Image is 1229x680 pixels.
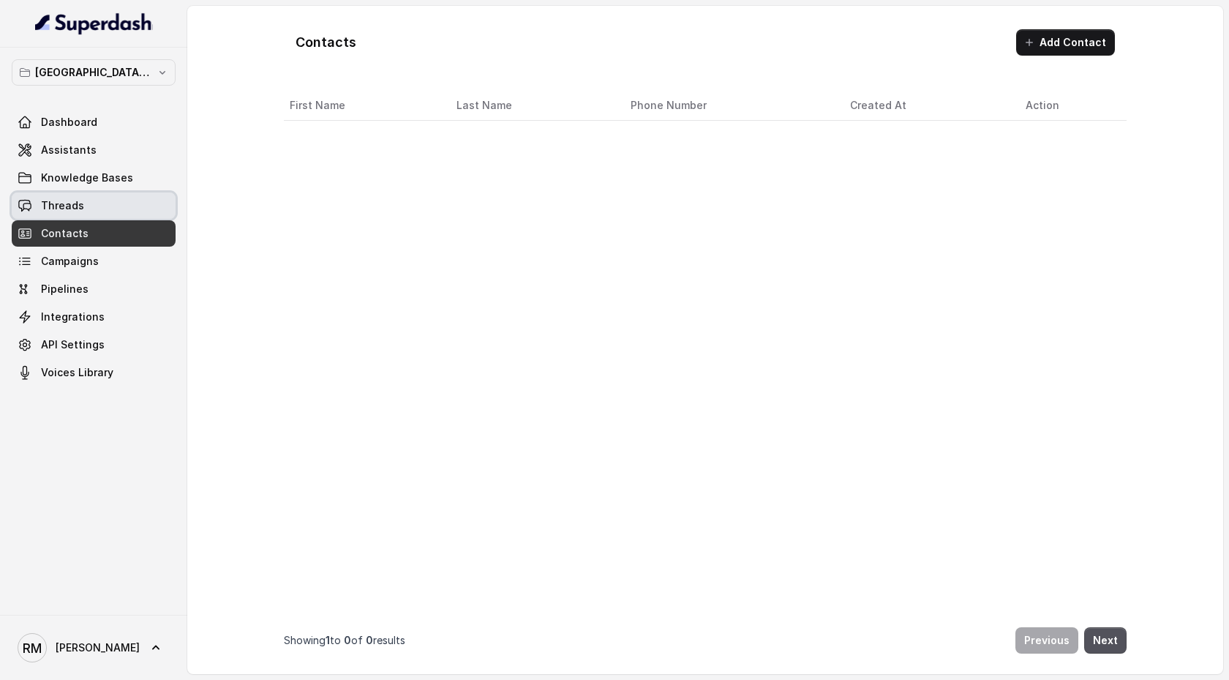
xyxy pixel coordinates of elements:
[12,137,176,163] a: Assistants
[445,91,619,121] th: Last Name
[326,634,330,646] span: 1
[838,91,1014,121] th: Created At
[1016,29,1115,56] button: Add Contact
[35,12,153,35] img: light.svg
[41,282,89,296] span: Pipelines
[41,171,133,185] span: Knowledge Bases
[344,634,351,646] span: 0
[41,198,84,213] span: Threads
[284,91,445,121] th: First Name
[41,337,105,352] span: API Settings
[12,332,176,358] a: API Settings
[12,359,176,386] a: Voices Library
[35,64,152,81] p: [GEOGRAPHIC_DATA] - [GEOGRAPHIC_DATA] - [GEOGRAPHIC_DATA]
[12,193,176,219] a: Threads
[23,640,42,656] text: RM
[296,31,356,54] h1: Contacts
[12,304,176,330] a: Integrations
[41,143,97,157] span: Assistants
[1014,91,1127,121] th: Action
[284,633,405,648] p: Showing to of results
[12,248,176,274] a: Campaigns
[1084,627,1127,654] button: Next
[12,220,176,247] a: Contacts
[41,226,89,241] span: Contacts
[12,276,176,302] a: Pipelines
[12,109,176,135] a: Dashboard
[41,115,97,130] span: Dashboard
[1015,627,1078,654] button: Previous
[56,640,140,655] span: [PERSON_NAME]
[619,91,838,121] th: Phone Number
[12,59,176,86] button: [GEOGRAPHIC_DATA] - [GEOGRAPHIC_DATA] - [GEOGRAPHIC_DATA]
[41,365,113,380] span: Voices Library
[12,165,176,191] a: Knowledge Bases
[366,634,373,646] span: 0
[284,619,1127,662] nav: Pagination
[41,310,105,324] span: Integrations
[12,627,176,668] a: [PERSON_NAME]
[41,254,99,269] span: Campaigns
